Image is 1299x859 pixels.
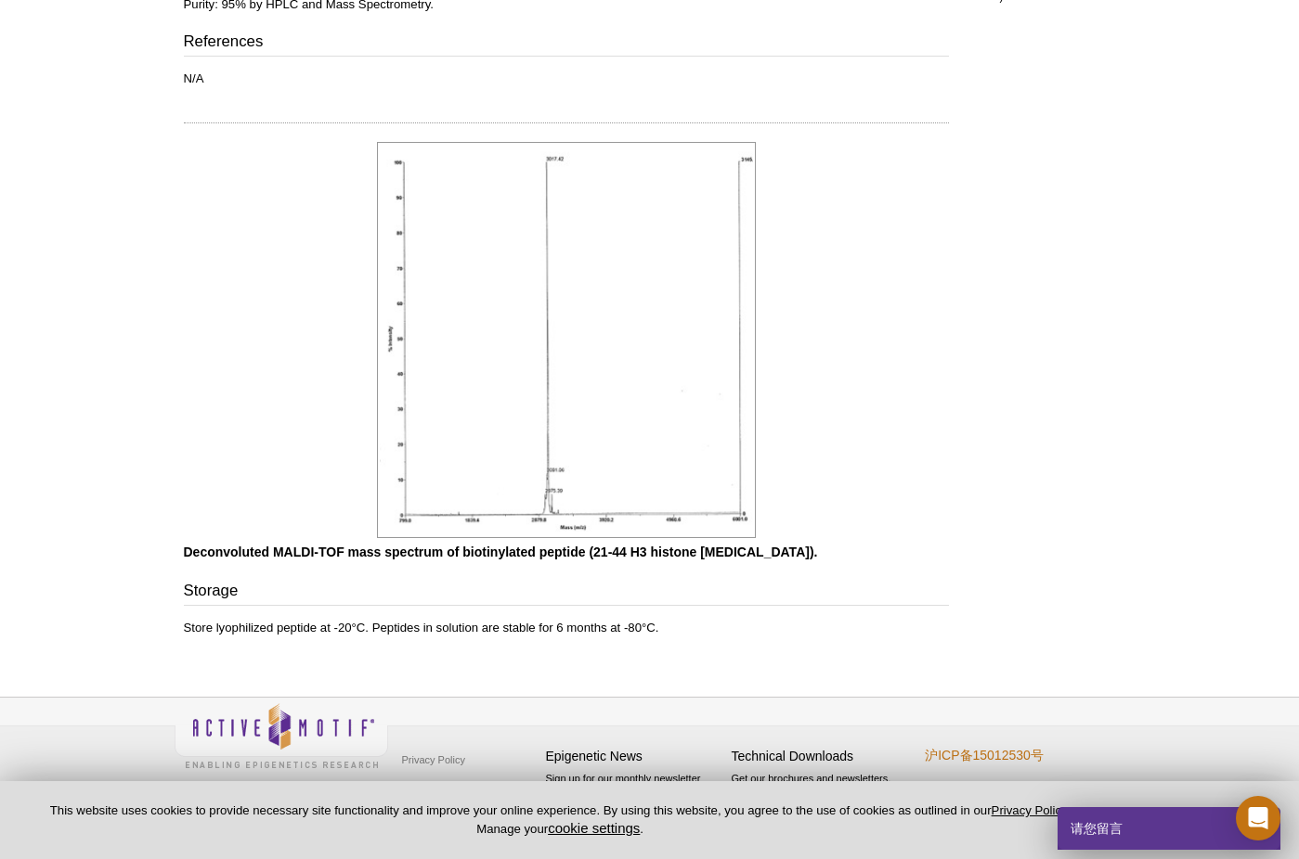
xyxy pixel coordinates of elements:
[184,580,949,606] h3: Storage
[732,749,908,764] h4: Technical Downloads
[184,31,949,57] h3: References
[925,748,1044,763] a: 沪ICP备15012530号
[30,802,1090,838] p: This website uses cookies to provide necessary site functionality and improve your online experie...
[1236,796,1280,840] div: Open Intercom Messenger
[184,545,818,559] b: Deconvoluted MALDI-TOF mass spectrum of biotinylated peptide (21-44 H3 histone [MEDICAL_DATA]).
[175,698,388,773] img: Active Motif,
[992,803,1067,817] a: Privacy Policy
[546,749,722,764] h4: Epigenetic News
[184,620,949,636] p: Store lyophilized peptide at -20°C. Peptides in solution are stable for 6 months at -80°C.
[397,746,470,774] a: Privacy Policy
[184,71,949,87] p: N/A
[732,771,908,818] p: Get our brochures and newsletters, or request them by mail.
[546,771,722,834] p: Sign up for our monthly newsletter highlighting recent publications in the field of epigenetics.
[397,774,495,801] a: Terms & Conditions
[548,820,640,836] button: cookie settings
[377,142,756,539] img: Deconvoluted MALDI-TOF mass spectrum of biotinylated peptide (21-44 H3 histone amino acids).
[1069,807,1123,850] span: 请您留言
